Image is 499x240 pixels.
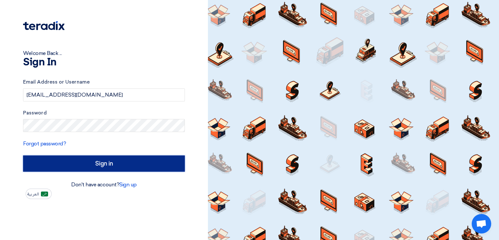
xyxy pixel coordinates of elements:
[27,192,39,196] span: العربية
[23,49,185,57] div: Welcome Back ...
[472,214,491,233] a: Open chat
[23,57,185,68] h1: Sign In
[23,181,185,189] div: Don't have account?
[23,109,185,117] label: Password
[26,189,52,199] button: العربية
[23,140,66,147] a: Forgot password?
[23,21,65,30] img: Teradix logo
[41,192,48,196] img: ar-AR.png
[23,78,185,86] label: Email Address or Username
[23,155,185,172] input: Sign in
[23,88,185,101] input: Enter your business email or username
[119,181,137,188] a: Sign up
